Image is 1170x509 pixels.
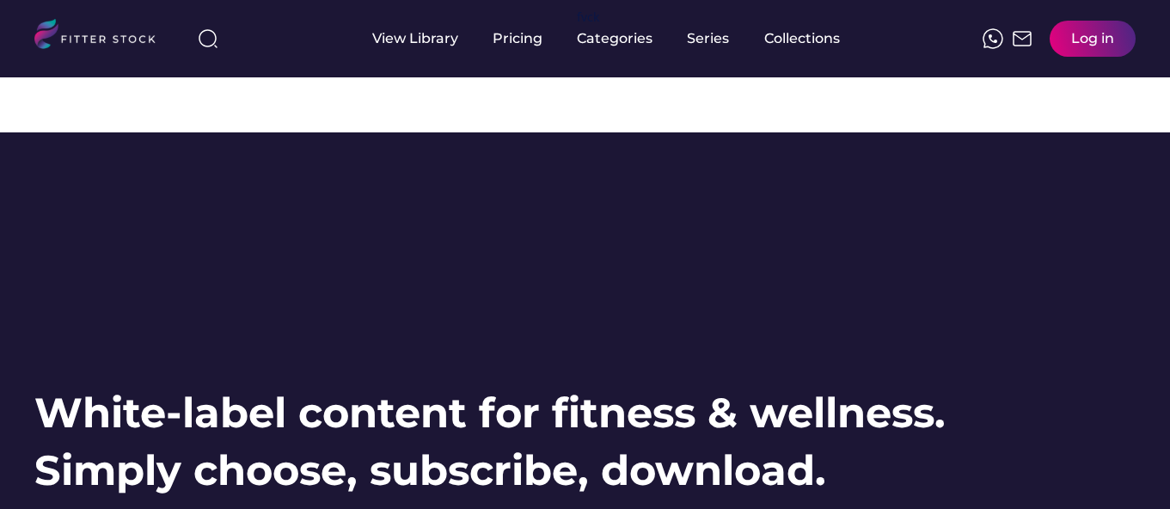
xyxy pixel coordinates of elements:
[1012,28,1032,49] img: Frame%2051.svg
[198,28,218,49] img: search-normal%203.svg
[493,29,542,48] div: Pricing
[687,29,730,48] div: Series
[372,29,458,48] div: View Library
[34,19,170,54] img: LOGO.svg
[764,29,840,48] div: Collections
[577,29,652,48] div: Categories
[34,384,946,500] h1: White-label content for fitness & wellness. Simply choose, subscribe, download.
[577,9,599,26] div: fvck
[983,28,1003,49] img: meteor-icons_whatsapp%20%281%29.svg
[1071,29,1114,48] div: Log in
